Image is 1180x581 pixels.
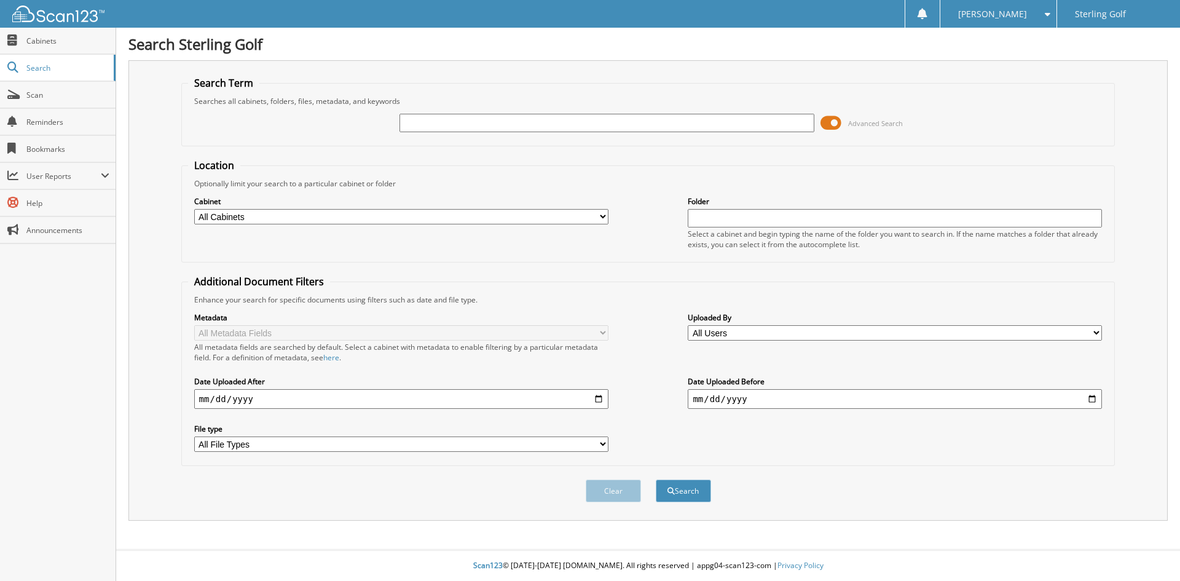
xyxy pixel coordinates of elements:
span: Scan123 [473,560,503,571]
div: All metadata fields are searched by default. Select a cabinet with metadata to enable filtering b... [194,342,608,363]
span: User Reports [26,171,101,181]
span: Announcements [26,225,109,235]
span: Search [26,63,108,73]
span: Reminders [26,117,109,127]
div: © [DATE]-[DATE] [DOMAIN_NAME]. All rights reserved | appg04-scan123-com | [116,551,1180,581]
label: Folder [688,196,1102,207]
label: Uploaded By [688,312,1102,323]
span: Advanced Search [848,119,903,128]
a: Privacy Policy [777,560,824,571]
h1: Search Sterling Golf [128,34,1168,54]
legend: Search Term [188,76,259,90]
span: Sterling Golf [1075,10,1126,18]
input: end [688,389,1102,409]
legend: Additional Document Filters [188,275,330,288]
div: Optionally limit your search to a particular cabinet or folder [188,178,1109,189]
span: [PERSON_NAME] [958,10,1027,18]
button: Search [656,480,711,502]
button: Clear [586,480,641,502]
div: Select a cabinet and begin typing the name of the folder you want to search in. If the name match... [688,229,1102,250]
img: scan123-logo-white.svg [12,6,104,22]
span: Cabinets [26,36,109,46]
label: File type [194,424,608,434]
label: Date Uploaded After [194,376,608,387]
input: start [194,389,608,409]
a: here [323,352,339,363]
div: Enhance your search for specific documents using filters such as date and file type. [188,294,1109,305]
label: Date Uploaded Before [688,376,1102,387]
span: Bookmarks [26,144,109,154]
label: Cabinet [194,196,608,207]
span: Help [26,198,109,208]
div: Searches all cabinets, folders, files, metadata, and keywords [188,96,1109,106]
label: Metadata [194,312,608,323]
span: Scan [26,90,109,100]
legend: Location [188,159,240,172]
